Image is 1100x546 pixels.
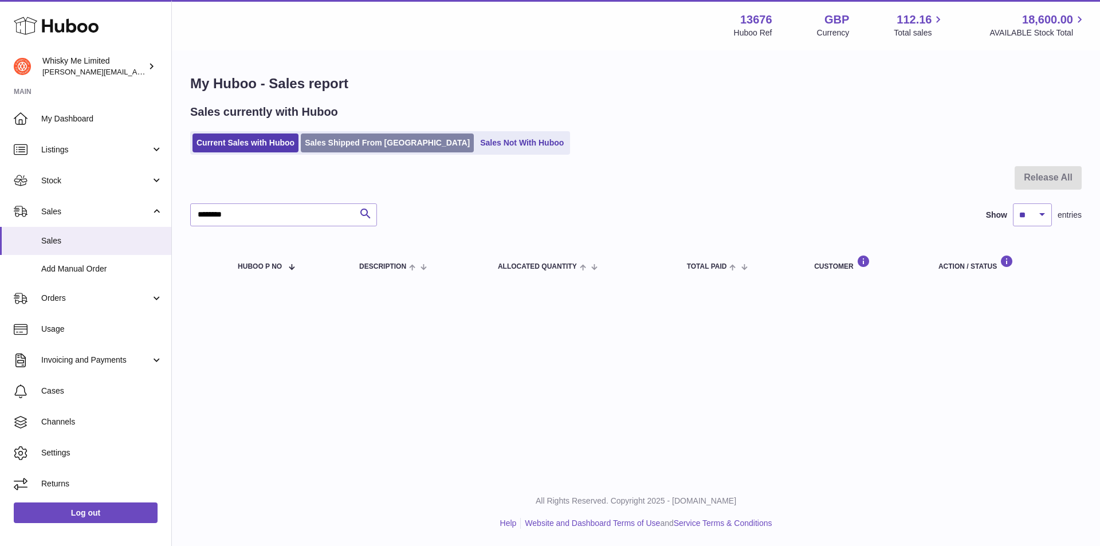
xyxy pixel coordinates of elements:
[989,28,1086,38] span: AVAILABLE Stock Total
[989,12,1086,38] a: 18,600.00 AVAILABLE Stock Total
[41,293,151,304] span: Orders
[301,133,474,152] a: Sales Shipped From [GEOGRAPHIC_DATA]
[14,502,158,523] a: Log out
[359,263,406,270] span: Description
[42,56,146,77] div: Whisky Me Limited
[41,144,151,155] span: Listings
[181,496,1091,506] p: All Rights Reserved. Copyright 2025 - [DOMAIN_NAME]
[986,210,1007,221] label: Show
[190,104,338,120] h2: Sales currently with Huboo
[894,12,945,38] a: 112.16 Total sales
[192,133,298,152] a: Current Sales with Huboo
[897,12,932,28] span: 112.16
[41,206,151,217] span: Sales
[41,175,151,186] span: Stock
[238,263,282,270] span: Huboo P no
[498,263,577,270] span: ALLOCATED Quantity
[687,263,727,270] span: Total paid
[41,386,163,396] span: Cases
[500,518,517,528] a: Help
[41,113,163,124] span: My Dashboard
[41,324,163,335] span: Usage
[894,28,945,38] span: Total sales
[41,447,163,458] span: Settings
[41,478,163,489] span: Returns
[521,518,772,529] li: and
[476,133,568,152] a: Sales Not With Huboo
[817,28,850,38] div: Currency
[41,417,163,427] span: Channels
[41,355,151,366] span: Invoicing and Payments
[14,58,31,75] img: frances@whiskyshop.com
[1022,12,1073,28] span: 18,600.00
[42,67,230,76] span: [PERSON_NAME][EMAIL_ADDRESS][DOMAIN_NAME]
[190,74,1082,93] h1: My Huboo - Sales report
[740,12,772,28] strong: 13676
[41,235,163,246] span: Sales
[824,12,849,28] strong: GBP
[41,264,163,274] span: Add Manual Order
[814,255,916,270] div: Customer
[938,255,1070,270] div: Action / Status
[734,28,772,38] div: Huboo Ref
[525,518,660,528] a: Website and Dashboard Terms of Use
[674,518,772,528] a: Service Terms & Conditions
[1058,210,1082,221] span: entries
